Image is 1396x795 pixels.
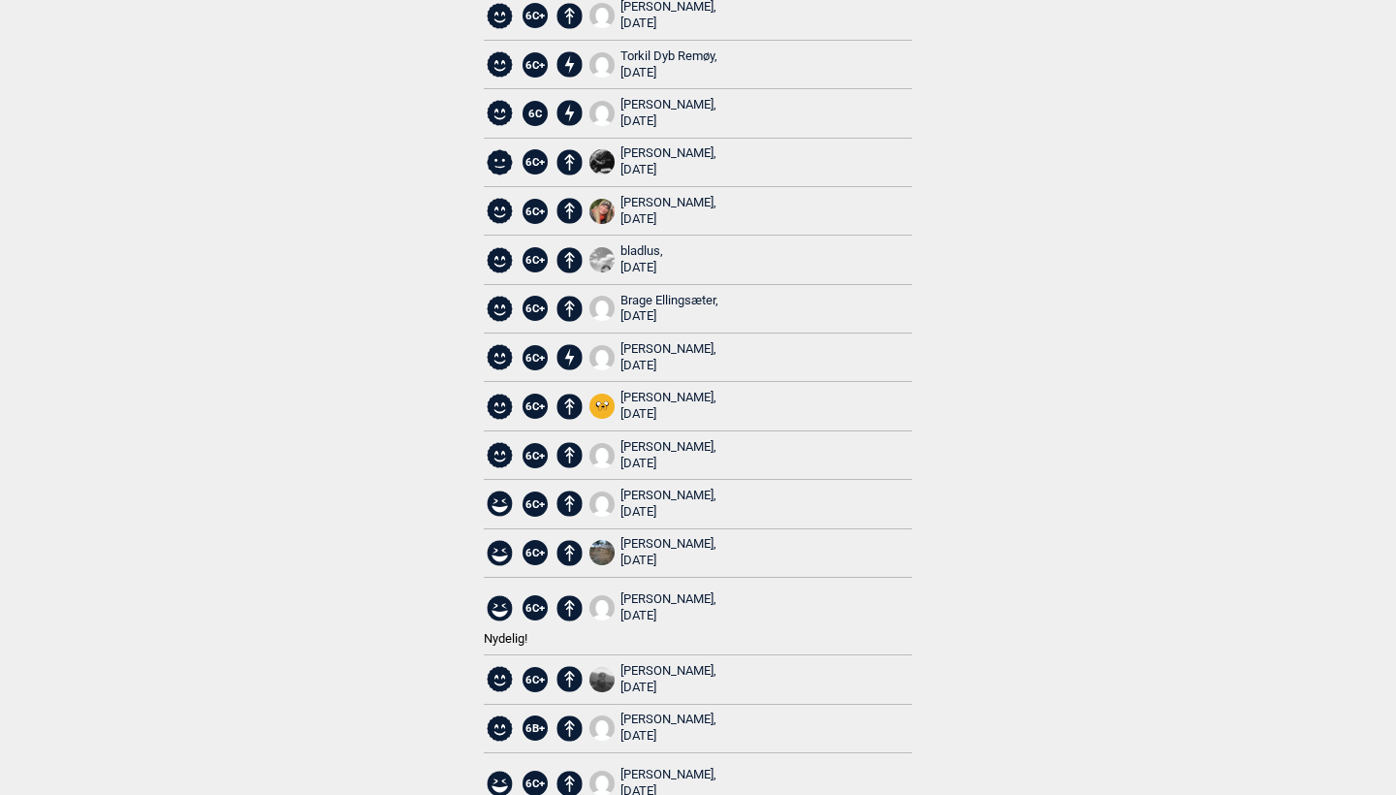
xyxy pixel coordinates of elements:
[620,65,717,81] div: [DATE]
[620,358,716,374] div: [DATE]
[620,504,716,521] div: [DATE]
[589,296,615,321] img: User fallback1
[620,97,716,130] div: [PERSON_NAME],
[620,406,716,423] div: [DATE]
[620,591,716,624] div: [PERSON_NAME],
[523,345,548,370] span: 6C+
[620,712,716,745] div: [PERSON_NAME],
[589,247,615,272] img: A4 ABD860 CB33 44 B8 A471 723 F1 B4 F5 EEC
[523,595,548,620] span: 6C+
[620,162,716,178] div: [DATE]
[589,48,718,81] a: User fallback1Torkil Dyb Remøy, [DATE]
[620,439,716,472] div: [PERSON_NAME],
[620,728,716,745] div: [DATE]
[589,149,615,175] img: 2 DEF7 AA6 F2 F8 472 D 9978 ACA8 D73 E914 E
[589,341,717,374] a: User fallback1[PERSON_NAME], [DATE]
[589,243,664,276] a: A4 ABD860 CB33 44 B8 A471 723 F1 B4 F5 EECbladlus, [DATE]
[620,211,716,228] div: [DATE]
[620,390,716,423] div: [PERSON_NAME],
[523,667,548,692] span: 6C+
[589,536,717,569] a: 53708537 CFBB 4868 8 BEF DB81 A786 F78 D[PERSON_NAME], [DATE]
[620,145,716,178] div: [PERSON_NAME],
[589,394,615,419] img: Jake square
[620,113,716,130] div: [DATE]
[523,199,548,224] span: 6C+
[523,296,548,321] span: 6C+
[620,680,716,696] div: [DATE]
[523,3,548,28] span: 6C+
[589,488,717,521] a: User fallback1[PERSON_NAME], [DATE]
[589,199,615,224] img: IMG 20210222 205734 968
[589,439,717,472] a: User fallback1[PERSON_NAME], [DATE]
[589,540,615,565] img: 53708537 CFBB 4868 8 BEF DB81 A786 F78 D
[523,247,548,272] span: 6C+
[523,540,548,565] span: 6C+
[589,667,615,692] img: Skjermbilde 2023 05 06 kl 23 48 56
[620,663,716,696] div: [PERSON_NAME],
[620,195,716,228] div: [PERSON_NAME],
[523,492,548,517] span: 6C+
[620,260,663,276] div: [DATE]
[620,341,716,374] div: [PERSON_NAME],
[523,394,548,419] span: 6C+
[523,52,548,78] span: 6C+
[589,101,615,126] img: User fallback1
[589,195,717,228] a: IMG 20210222 205734 968[PERSON_NAME], [DATE]
[589,443,615,468] img: User fallback1
[620,293,718,326] div: Brage Ellingsæter,
[620,308,718,325] div: [DATE]
[589,712,717,745] a: User fallback1[PERSON_NAME], [DATE]
[523,101,548,126] span: 6C
[484,631,527,646] span: Nydelig!
[589,390,717,423] a: Jake square[PERSON_NAME], [DATE]
[589,345,615,370] img: User fallback1
[620,488,716,521] div: [PERSON_NAME],
[620,16,716,32] div: [DATE]
[589,492,615,517] img: User fallback1
[589,145,717,178] a: 2 DEF7 AA6 F2 F8 472 D 9978 ACA8 D73 E914 E[PERSON_NAME], [DATE]
[620,456,716,472] div: [DATE]
[589,293,719,326] a: User fallback1Brage Ellingsæter, [DATE]
[589,663,717,696] a: Skjermbilde 2023 05 06 kl 23 48 56[PERSON_NAME], [DATE]
[589,3,615,28] img: User fallback1
[589,52,615,78] img: User fallback1
[589,595,615,620] img: User fallback1
[620,608,716,624] div: [DATE]
[523,149,548,175] span: 6C+
[620,536,716,569] div: [PERSON_NAME],
[589,715,615,741] img: User fallback1
[523,715,548,741] span: 6B+
[620,553,716,569] div: [DATE]
[589,97,717,130] a: User fallback1[PERSON_NAME], [DATE]
[589,591,717,624] a: User fallback1[PERSON_NAME], [DATE]
[523,443,548,468] span: 6C+
[620,243,663,276] div: bladlus,
[620,48,717,81] div: Torkil Dyb Remøy,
